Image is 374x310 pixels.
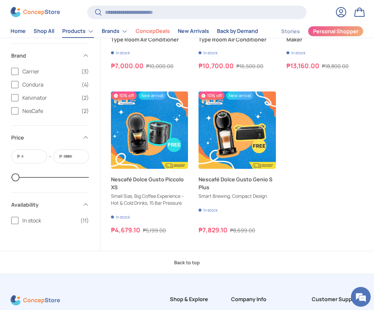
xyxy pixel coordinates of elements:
nav: Primary [11,25,258,38]
span: ₱ [16,153,20,160]
a: Nescafé Dolce Gusto Piccolo XS [111,175,188,191]
span: 10% off [199,91,224,100]
summary: Price [11,126,89,149]
span: ₱ [59,153,63,160]
a: Back by Demand [217,25,258,38]
span: (2) [81,94,89,102]
span: - [49,152,51,160]
span: Kelvinator [22,94,77,102]
span: Personal Shopper [313,29,359,34]
a: Kelvinator 0.5 HP Window-Type Room Air Conditioner [111,28,188,43]
span: Condura [22,81,78,89]
a: ConcepDeals [136,25,170,38]
span: (11) [80,217,89,224]
span: (2) [81,107,89,115]
summary: Brand [11,44,89,67]
a: Condura Large Capacity Ice Maker [286,28,363,43]
span: (3) [81,67,89,75]
span: In stock [22,217,76,224]
span: New arrival [139,91,166,100]
span: NesCafe [22,107,77,115]
a: New Arrivals [178,25,209,38]
a: Shop All [34,25,54,38]
a: Home [11,25,26,38]
a: Nescafé Dolce Gusto Piccolo XS [111,91,188,168]
summary: Brands [98,25,132,38]
a: Nescafé Dolce Gusto Genio S Plus [199,91,276,168]
a: Nescafé Dolce Gusto Genio S Plus [199,175,276,191]
span: Availability [11,201,78,209]
span: Brand [11,52,78,60]
img: ConcepStore [11,7,60,17]
span: 10% off [111,91,137,100]
span: Carrier [22,67,77,75]
nav: Secondary [265,25,363,38]
a: Personal Shopper [308,26,363,37]
span: Price [11,134,78,142]
summary: Availability [11,193,89,217]
summary: Products [58,25,98,38]
a: Kelvinator 1.0 HP Window-Type Room Air Conditioner [199,28,276,43]
a: Stories [281,25,300,38]
span: New arrival [226,91,254,100]
span: (4) [82,81,89,89]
